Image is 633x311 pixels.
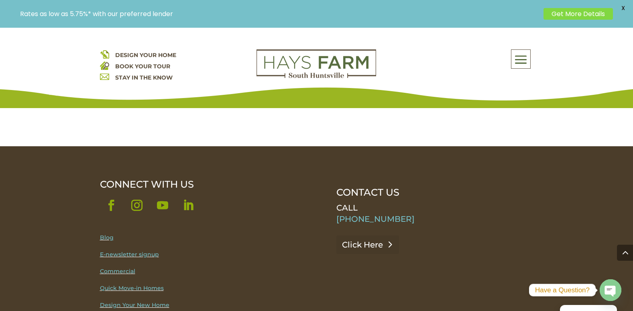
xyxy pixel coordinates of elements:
[617,2,629,14] span: X
[100,268,135,275] a: Commercial
[100,251,159,258] a: E-newsletter signup
[100,49,109,59] img: design your home
[115,51,176,59] a: DESIGN YOUR HOME
[115,63,170,70] a: BOOK YOUR TOUR
[336,214,415,224] a: [PHONE_NUMBER]
[20,10,539,18] p: Rates as low as 5.75%* with our preferred lender
[336,187,525,198] p: CONTACT US
[256,49,376,78] img: Logo
[100,301,169,309] a: Design Your New Home
[336,203,358,213] span: CALL
[115,74,173,81] a: STAY IN THE KNOW
[336,235,399,254] a: Click Here
[100,61,109,70] img: book your home tour
[543,8,613,20] a: Get More Details
[151,194,174,217] a: Follow on Youtube
[177,194,199,217] a: Follow on LinkedIn
[100,284,164,292] a: Quick Move-in Homes
[100,194,122,217] a: Follow on Facebook
[100,234,114,241] a: Blog
[126,194,148,217] a: Follow on Instagram
[256,73,376,80] a: hays farm homes huntsville development
[100,179,305,190] div: CONNECT WITH US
